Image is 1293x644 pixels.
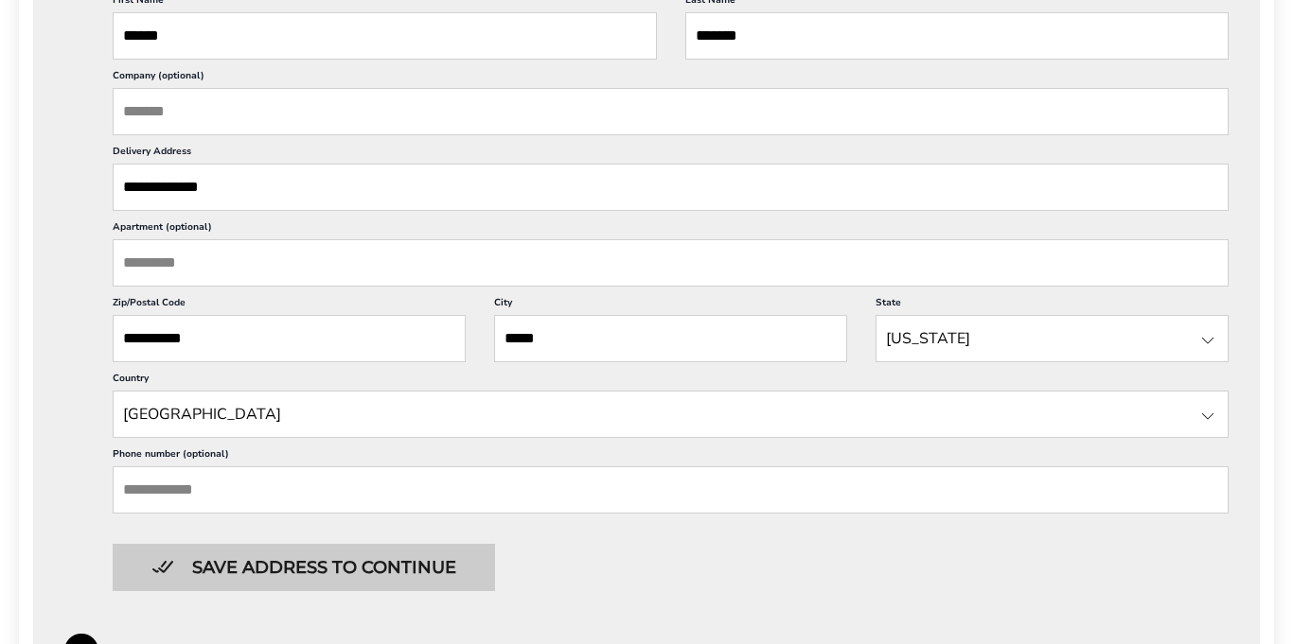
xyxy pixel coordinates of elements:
[113,88,1229,135] input: Company
[113,69,1229,88] label: Company (optional)
[113,239,1229,287] input: Apartment
[113,12,657,60] input: First Name
[685,12,1230,60] input: Last Name
[494,315,847,362] input: City
[113,544,495,591] button: Button save address
[876,315,1229,362] input: State
[494,296,847,315] label: City
[876,296,1229,315] label: State
[113,145,1229,164] label: Delivery Address
[113,372,1229,391] label: Country
[113,220,1229,239] label: Apartment (optional)
[113,164,1229,211] input: Delivery Address
[113,391,1229,438] input: State
[113,315,466,362] input: ZIP
[113,447,1229,466] label: Phone number (optional)
[113,296,466,315] label: Zip/Postal Code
